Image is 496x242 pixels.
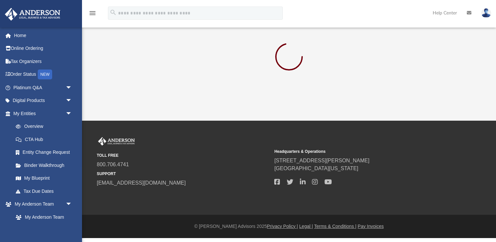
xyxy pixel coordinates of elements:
small: SUPPORT [97,171,270,177]
small: Headquarters & Operations [274,149,447,154]
a: CTA Hub [9,133,82,146]
a: Binder Walkthrough [9,159,82,172]
a: My Anderson Teamarrow_drop_down [5,198,79,211]
a: 800.706.4741 [97,162,129,167]
a: Online Ordering [5,42,82,55]
i: menu [89,9,96,17]
a: menu [89,12,96,17]
a: My Anderson Team [9,211,75,224]
a: Overview [9,120,82,133]
span: arrow_drop_down [66,81,79,94]
a: Platinum Q&Aarrow_drop_down [5,81,82,94]
img: Anderson Advisors Platinum Portal [3,8,62,21]
a: [GEOGRAPHIC_DATA][US_STATE] [274,166,358,171]
a: Entity Change Request [9,146,82,159]
span: arrow_drop_down [66,107,79,120]
a: Tax Organizers [5,55,82,68]
i: search [110,9,117,16]
a: Legal | [299,224,313,229]
span: arrow_drop_down [66,198,79,211]
img: Anderson Advisors Platinum Portal [97,137,136,146]
a: My Blueprint [9,172,79,185]
a: Privacy Policy | [267,224,298,229]
a: Tax Due Dates [9,185,82,198]
div: © [PERSON_NAME] Advisors 2025 [82,223,496,230]
a: Order StatusNEW [5,68,82,81]
div: NEW [38,70,52,79]
img: User Pic [481,8,491,18]
a: Pay Invoices [358,224,383,229]
a: [EMAIL_ADDRESS][DOMAIN_NAME] [97,180,186,186]
a: My Entitiesarrow_drop_down [5,107,82,120]
a: [STREET_ADDRESS][PERSON_NAME] [274,158,369,163]
a: Digital Productsarrow_drop_down [5,94,82,107]
a: Home [5,29,82,42]
small: TOLL FREE [97,152,270,158]
span: arrow_drop_down [66,94,79,108]
a: Terms & Conditions | [314,224,357,229]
